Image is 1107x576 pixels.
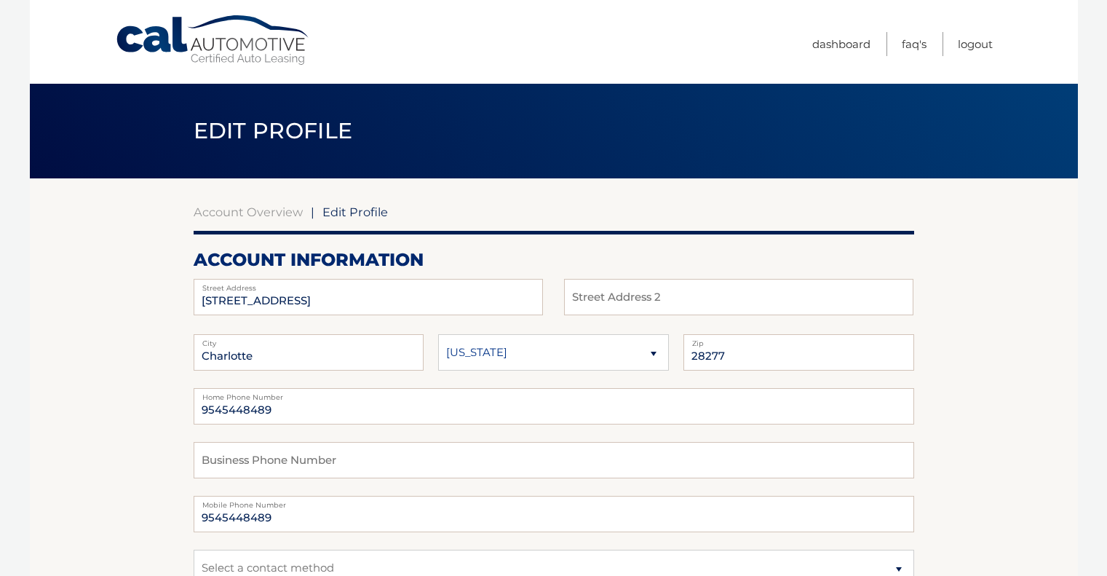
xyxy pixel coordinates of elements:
[194,279,543,315] input: Street Address 2
[564,279,913,315] input: Street Address 2
[194,496,914,532] input: Mobile Phone Number
[115,15,312,66] a: Cal Automotive
[322,205,388,219] span: Edit Profile
[902,32,927,56] a: FAQ's
[194,442,914,478] input: Business Phone Number
[194,388,914,425] input: Home Phone Number
[812,32,870,56] a: Dashboard
[194,496,914,508] label: Mobile Phone Number
[311,205,314,219] span: |
[194,388,914,400] label: Home Phone Number
[958,32,993,56] a: Logout
[194,249,914,271] h2: account information
[194,117,353,144] span: Edit Profile
[683,334,914,371] input: Zip
[194,334,424,346] label: City
[194,279,543,291] label: Street Address
[194,205,303,219] a: Account Overview
[683,334,914,346] label: Zip
[194,334,424,371] input: City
